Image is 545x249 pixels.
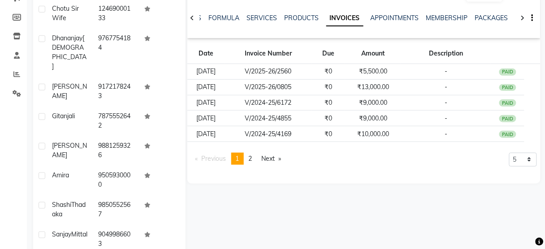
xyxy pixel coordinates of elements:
[187,64,225,80] td: [DATE]
[426,14,468,22] a: MEMBERSHIP
[187,79,225,95] td: [DATE]
[225,79,311,95] td: V/2025-26/0805
[93,165,139,195] td: 9505930000
[187,111,225,126] td: [DATE]
[52,4,79,22] span: Chotu sir wife
[225,111,311,126] td: V/2024-25/4855
[236,155,239,163] span: 1
[345,43,401,64] th: Amount
[311,79,346,95] td: ₹0
[187,43,225,64] th: Date
[285,14,319,22] a: PRODUCTS
[257,153,286,165] a: Next
[401,43,491,64] th: Description
[345,64,401,80] td: ₹5,500.00
[499,99,516,107] div: PAID
[93,77,139,106] td: 9172178243
[202,155,226,163] span: Previous
[93,28,139,77] td: 9767754184
[445,99,447,107] span: -
[445,114,447,122] span: -
[445,67,447,75] span: -
[345,95,401,111] td: ₹9,000.00
[326,10,363,26] a: INVOICES
[225,95,311,111] td: V/2024-25/6172
[52,112,75,120] span: Gitanjali
[311,64,346,80] td: ₹0
[475,14,508,22] a: PACKAGES
[93,195,139,224] td: 9850552567
[225,64,311,80] td: V/2025-26/2560
[93,136,139,165] td: 9881259326
[52,34,82,42] span: Dhananjay
[311,126,346,142] td: ₹0
[445,130,447,138] span: -
[187,95,225,111] td: [DATE]
[499,115,516,122] div: PAID
[52,142,87,159] span: [PERSON_NAME]
[311,111,346,126] td: ₹0
[187,126,225,142] td: [DATE]
[52,201,71,209] span: Shashi
[52,171,69,179] span: Amira
[345,126,401,142] td: ₹10,000.00
[225,126,311,142] td: V/2024-25/4169
[371,14,419,22] a: APPOINTMENTS
[52,82,87,100] span: [PERSON_NAME]
[345,79,401,95] td: ₹13,000.00
[93,106,139,136] td: 7875552642
[52,230,71,238] span: Sanjay
[499,84,516,91] div: PAID
[499,131,516,138] div: PAID
[345,111,401,126] td: ₹9,000.00
[247,14,277,22] a: SERVICES
[209,14,240,22] a: FORMULA
[225,43,311,64] th: Invoice Number
[499,69,516,76] div: PAID
[191,153,286,165] nav: Pagination
[445,83,447,91] span: -
[249,155,252,163] span: 2
[311,43,346,64] th: Due
[311,95,346,111] td: ₹0
[71,230,87,238] span: Mittal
